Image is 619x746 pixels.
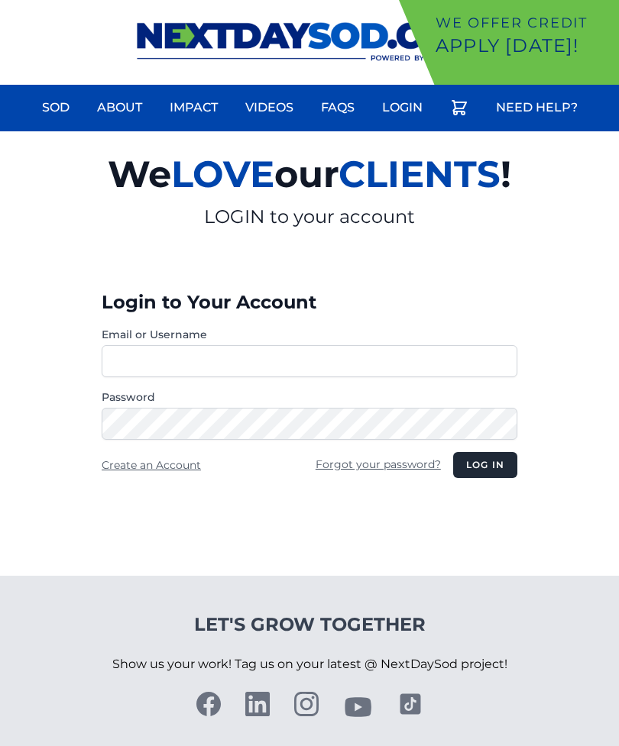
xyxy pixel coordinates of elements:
span: LOVE [171,152,274,196]
a: Videos [236,89,303,126]
a: About [88,89,151,126]
p: LOGIN to your account [12,205,607,229]
a: Create an Account [102,458,201,472]
a: FAQs [312,89,364,126]
button: Log in [453,452,517,478]
a: Forgot your password? [316,457,441,471]
label: Email or Username [102,327,517,342]
p: Show us your work! Tag us on your latest @ NextDaySod project! [112,637,507,692]
h3: Login to Your Account [102,290,517,315]
p: We offer Credit [436,12,613,34]
a: Need Help? [487,89,587,126]
p: Apply [DATE]! [436,34,613,58]
a: Login [373,89,432,126]
a: Impact [160,89,227,126]
h4: Let's Grow Together [112,612,507,637]
h2: We our ! [12,144,607,205]
span: CLIENTS [339,152,501,196]
label: Password [102,389,517,405]
a: Sod [33,89,79,126]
